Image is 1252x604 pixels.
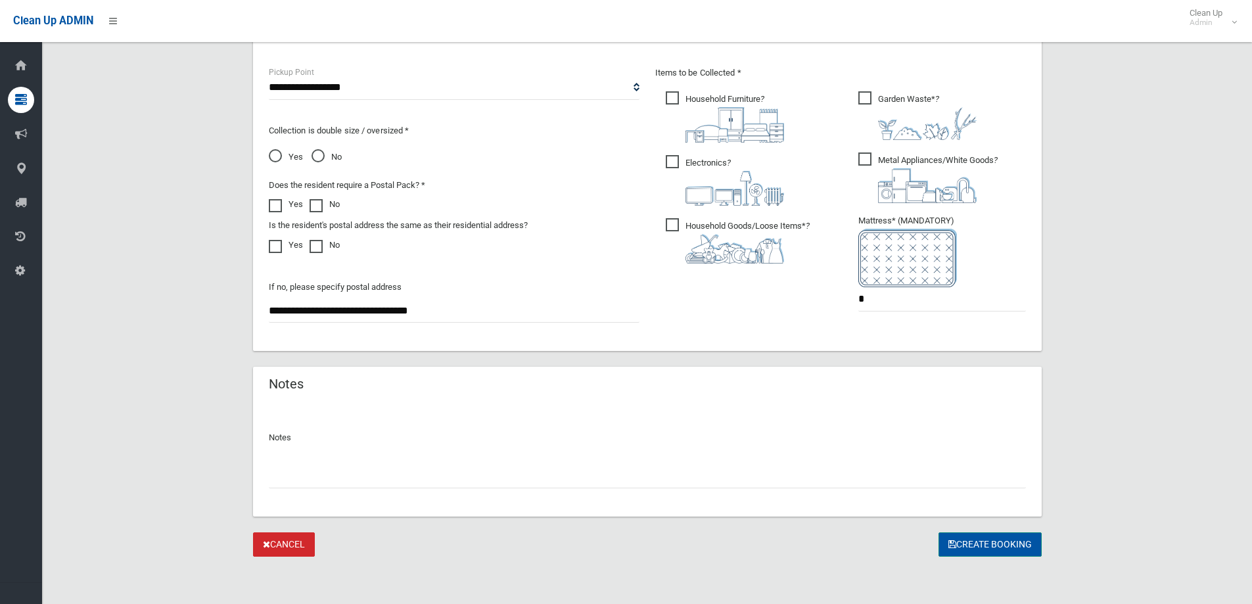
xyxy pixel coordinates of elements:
img: b13cc3517677393f34c0a387616ef184.png [685,234,784,264]
i: ? [685,94,784,143]
span: Metal Appliances/White Goods [858,152,998,203]
img: aa9efdbe659d29b613fca23ba79d85cb.png [685,107,784,143]
img: 4fd8a5c772b2c999c83690221e5242e0.png [878,107,977,140]
span: Household Furniture [666,91,784,143]
img: 36c1b0289cb1767239cdd3de9e694f19.png [878,168,977,203]
span: No [312,149,342,165]
span: Clean Up [1183,8,1236,28]
a: Cancel [253,532,315,557]
img: 394712a680b73dbc3d2a6a3a7ffe5a07.png [685,171,784,206]
span: Yes [269,149,303,165]
p: Collection is double size / oversized * [269,123,639,139]
span: Household Goods/Loose Items* [666,218,810,264]
label: No [310,237,340,253]
label: Is the resident's postal address the same as their residential address? [269,218,528,233]
label: Yes [269,237,303,253]
span: Garden Waste* [858,91,977,140]
i: ? [878,155,998,203]
span: Mattress* (MANDATORY) [858,216,1026,287]
small: Admin [1190,18,1222,28]
i: ? [685,158,784,206]
span: Clean Up ADMIN [13,14,93,27]
label: Does the resident require a Postal Pack? * [269,177,425,193]
label: Yes [269,197,303,212]
i: ? [878,94,977,140]
span: Electronics [666,155,784,206]
p: Items to be Collected * [655,65,1026,81]
i: ? [685,221,810,264]
label: No [310,197,340,212]
label: If no, please specify postal address [269,279,402,295]
button: Create Booking [939,532,1042,557]
p: Notes [269,430,1026,446]
header: Notes [253,371,319,397]
img: e7408bece873d2c1783593a074e5cb2f.png [858,229,957,287]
